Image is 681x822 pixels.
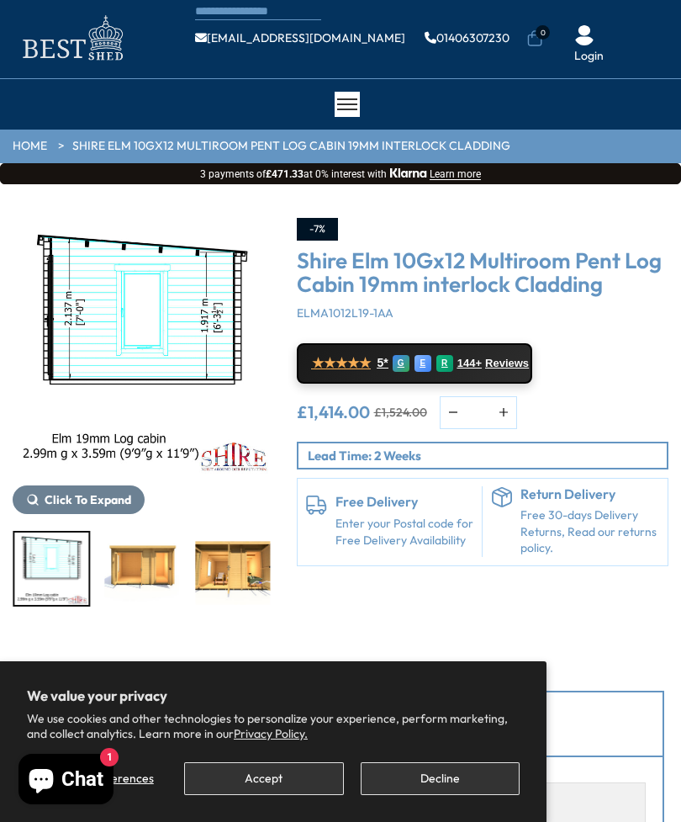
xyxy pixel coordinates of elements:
a: [EMAIL_ADDRESS][DOMAIN_NAME] [195,32,405,44]
h2: We value your privacy [27,688,520,703]
span: 0 [536,25,550,40]
ins: £1,414.00 [297,404,370,421]
div: 7 / 10 [193,531,272,607]
img: Elm2990x359010x1219mm000lifestyleclose_09aa4082-8ba1-47dd-8025-21ce15da991c_200x200.jpg [195,533,270,605]
span: 144+ [457,357,482,370]
a: 0 [526,30,543,47]
div: 5 / 10 [13,531,91,607]
a: Privacy Policy. [234,726,308,741]
img: Shire Elm 10Gx12 Multiroom Pent Log Cabin 19mm interlock Cladding - Best Shed [13,218,272,477]
inbox-online-store-chat: Shopify online store chat [13,754,119,809]
p: Free 30-days Delivery Returns, Read our returns policy. [520,507,659,557]
span: ELMA1012L19-1AA [297,305,393,321]
a: ★★★★★ 5* G E R 144+ Reviews [297,343,532,384]
img: User Icon [574,25,594,45]
div: 5 / 10 [13,218,272,514]
button: Accept [184,762,343,795]
a: Shire Elm 10Gx12 Multiroom Pent Log Cabin 19mm interlock Cladding [72,138,510,155]
div: E [414,355,431,372]
a: Enter your Postal code for Free Delivery Availability [335,516,474,549]
img: Elm2990x359010x1219mmINTERNALHT_b0eaacfc-d6c4-4a26-b879-18cc94bd8265_200x200.jpg [14,533,89,605]
span: Click To Expand [45,492,131,507]
h3: Shire Elm 10Gx12 Multiroom Pent Log Cabin 19mm interlock Cladding [297,249,669,297]
a: Login [574,48,604,65]
a: HOME [13,138,47,155]
del: £1,524.00 [374,406,427,418]
div: G [393,355,409,372]
span: Reviews [485,357,529,370]
div: -7% [297,218,338,241]
div: R [436,355,453,372]
h6: Free Delivery [335,495,474,510]
button: Decline [361,762,520,795]
p: We use cookies and other technologies to personalize your experience, perform marketing, and coll... [27,711,520,741]
h6: Return Delivery [520,487,659,502]
img: logo [13,11,130,66]
button: Click To Expand [13,485,145,514]
span: ★★★★★ [312,355,371,371]
p: Lead Time: 2 Weeks [308,447,668,464]
div: 6 / 10 [103,531,182,607]
a: 01406307230 [425,32,509,44]
img: Elm2990x359010x1219mm000open_eb13a98c-880d-4a7e-82a2-69a095c7549a_200x200.jpg [105,533,180,605]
